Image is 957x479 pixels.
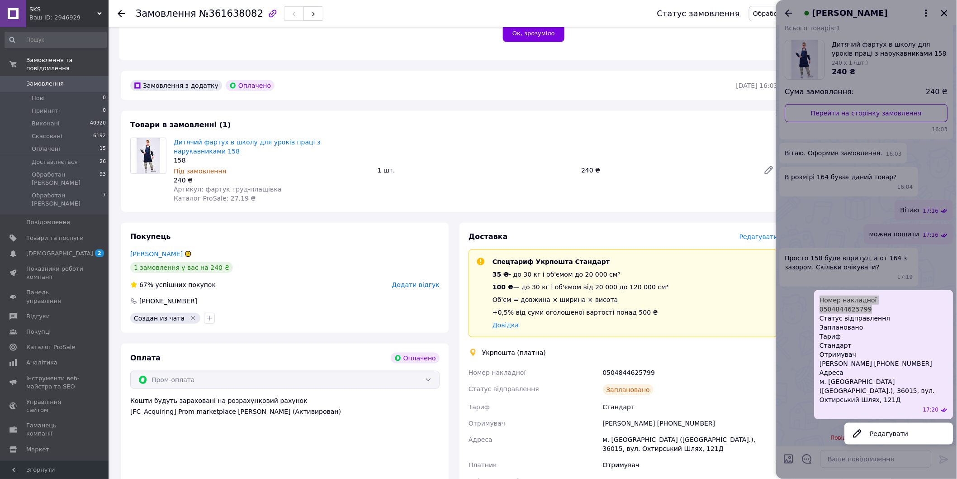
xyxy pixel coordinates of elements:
[503,24,564,42] button: Ок, зрозуміло
[26,422,84,438] span: Гаманець компанії
[130,80,222,91] div: Замовлення з додатку
[512,30,555,37] span: Ок, зрозуміло
[174,156,370,165] div: 158
[469,385,539,393] span: Статус відправлення
[469,403,490,411] span: Тариф
[130,232,171,241] span: Покупець
[493,321,519,329] a: Довідка
[26,374,84,391] span: Інструменти веб-майстра та SEO
[26,249,93,258] span: [DEMOGRAPHIC_DATA]
[493,308,669,317] div: +0,5% від суми оголошеної вартості понад 500 ₴
[174,168,226,175] span: Під замовлення
[469,232,508,241] span: Доставка
[391,353,440,364] div: Оплачено
[137,138,161,173] img: Дитячий фартух в школу для уроків праці з нарукавниками 158
[136,8,196,19] span: Замовлення
[130,354,161,362] span: Оплата
[493,283,513,291] span: 100 ₴
[601,399,780,415] div: Стандарт
[226,80,275,91] div: Оплачено
[845,425,953,443] button: Редагувати
[103,94,106,102] span: 0
[174,186,281,193] span: Артикул: фартук труд-плащівка
[469,436,493,443] span: Адреса
[99,171,106,187] span: 93
[753,10,844,17] span: Обработан [PERSON_NAME]
[32,107,60,115] span: Прийняті
[26,288,84,305] span: Панель управління
[130,250,183,258] a: [PERSON_NAME]
[469,461,497,469] span: Платник
[820,296,948,404] span: Номер накладної 0504844625799 Статус відправлення Заплановано Тариф Стандарт Отримувач [PERSON_NA...
[103,192,106,208] span: 7
[601,457,780,473] div: Отримувач
[493,283,669,292] div: — до 30 кг і об'ємом від 20 000 до 120 000 см³
[392,281,440,288] span: Додати відгук
[601,431,780,457] div: м. [GEOGRAPHIC_DATA] ([GEOGRAPHIC_DATA].), 36015, вул. Охтирський Шлях, 121Д
[130,396,440,416] div: Кошти будуть зараховані на розрахунковий рахунок
[99,158,106,166] span: 26
[493,271,509,278] span: 35 ₴
[26,80,64,88] span: Замовлення
[26,234,84,242] span: Товари та послуги
[190,315,197,322] svg: Видалити мітку
[118,9,125,18] div: Повернутися назад
[657,9,740,18] div: Статус замовлення
[26,343,75,351] span: Каталог ProSale
[26,445,49,454] span: Маркет
[95,249,104,257] span: 2
[29,5,97,14] span: SKS
[130,280,216,289] div: успішних покупок
[493,270,669,279] div: - до 30 кг і об'ємом до 20 000 см³
[130,407,440,416] div: [FC_Acquiring] Prom marketplace [PERSON_NAME] (Активирован)
[174,139,321,155] a: Дитячий фартух в школу для уроків праці з нарукавниками 158
[29,14,109,22] div: Ваш ID: 2946929
[374,164,578,177] div: 1 шт.
[130,262,233,273] div: 1 замовлення у вас на 240 ₴
[760,161,778,179] a: Редагувати
[90,120,106,128] span: 40920
[32,158,78,166] span: Доставляється
[174,195,256,202] span: Каталог ProSale: 27.19 ₴
[26,218,70,226] span: Повідомлення
[32,132,62,140] span: Скасовані
[493,295,669,304] div: Об'єм = довжина × ширина × висота
[26,312,50,321] span: Відгуки
[103,107,106,115] span: 0
[130,120,231,129] span: Товари в замовленні (1)
[493,258,610,265] span: Спецтариф Укрпошта Стандарт
[93,132,106,140] span: 6192
[199,8,263,19] span: №361638082
[134,315,185,322] span: Создан из чата
[32,94,45,102] span: Нові
[739,233,778,240] span: Редагувати
[26,56,109,72] span: Замовлення та повідомлення
[139,281,153,288] span: 67%
[174,176,370,185] div: 240 ₴
[923,406,939,414] span: 17:20 12.09.2025
[32,120,60,128] span: Виконані
[32,192,103,208] span: Обработан [PERSON_NAME]
[469,420,505,427] span: Отримувач
[26,328,51,336] span: Покупці
[99,145,106,153] span: 15
[26,398,84,414] span: Управління сайтом
[5,32,107,48] input: Пошук
[32,171,99,187] span: Обработан [PERSON_NAME]
[601,364,780,381] div: 0504844625799
[736,82,778,89] time: [DATE] 16:03
[601,415,780,431] div: [PERSON_NAME] [PHONE_NUMBER]
[578,164,756,177] div: 240 ₴
[480,348,548,357] div: Укрпошта (платна)
[32,145,60,153] span: Оплачені
[26,359,57,367] span: Аналітика
[603,384,654,395] div: Заплановано
[469,369,526,376] span: Номер накладної
[138,297,198,306] div: [PHONE_NUMBER]
[26,265,84,281] span: Показники роботи компанії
